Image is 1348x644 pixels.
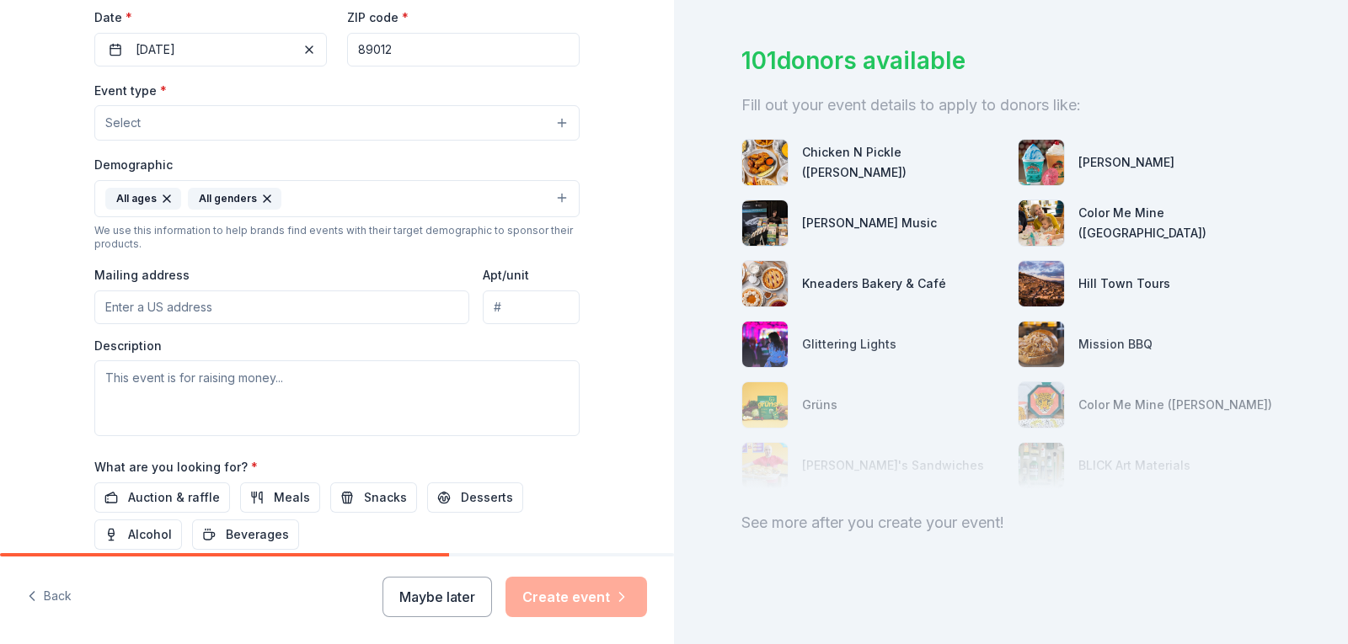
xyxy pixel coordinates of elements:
[94,224,580,251] div: We use this information to help brands find events with their target demographic to sponsor their...
[128,524,172,545] span: Alcohol
[742,200,788,246] img: photo for Alfred Music
[483,267,529,284] label: Apt/unit
[94,482,230,513] button: Auction & raffle
[741,43,1281,78] div: 101 donors available
[347,33,580,67] input: 12345 (U.S. only)
[240,482,320,513] button: Meals
[1078,203,1281,243] div: Color Me Mine ([GEOGRAPHIC_DATA])
[742,140,788,185] img: photo for Chicken N Pickle (Henderson)
[105,188,181,210] div: All ages
[461,487,513,508] span: Desserts
[105,113,141,133] span: Select
[94,33,327,67] button: [DATE]
[128,487,220,508] span: Auction & raffle
[1019,140,1064,185] img: photo for Bahama Buck's
[427,482,523,513] button: Desserts
[382,577,492,617] button: Maybe later
[192,519,299,550] button: Beverages
[483,290,580,324] input: #
[94,9,327,26] label: Date
[27,579,72,615] button: Back
[1019,200,1064,246] img: photo for Color Me Mine (Las Vegas)
[364,487,407,508] span: Snacks
[94,338,162,354] label: Description
[94,267,190,284] label: Mailing address
[330,482,417,513] button: Snacks
[741,92,1281,119] div: Fill out your event details to apply to donors like:
[188,188,281,210] div: All genders
[94,157,173,173] label: Demographic
[274,487,310,508] span: Meals
[802,142,1004,183] div: Chicken N Pickle ([PERSON_NAME])
[802,274,946,294] div: Kneaders Bakery & Café
[94,290,469,324] input: Enter a US address
[741,509,1281,536] div: See more after you create your event!
[1078,274,1170,294] div: Hill Town Tours
[742,261,788,306] img: photo for Kneaders Bakery & Café
[94,519,182,550] button: Alcohol
[347,9,409,26] label: ZIP code
[1078,152,1174,173] div: [PERSON_NAME]
[94,105,580,141] button: Select
[94,459,258,476] label: What are you looking for?
[226,524,289,545] span: Beverages
[94,180,580,217] button: All agesAll genders
[1019,261,1064,306] img: photo for Hill Town Tours
[94,82,167,99] label: Event type
[802,213,937,233] div: [PERSON_NAME] Music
